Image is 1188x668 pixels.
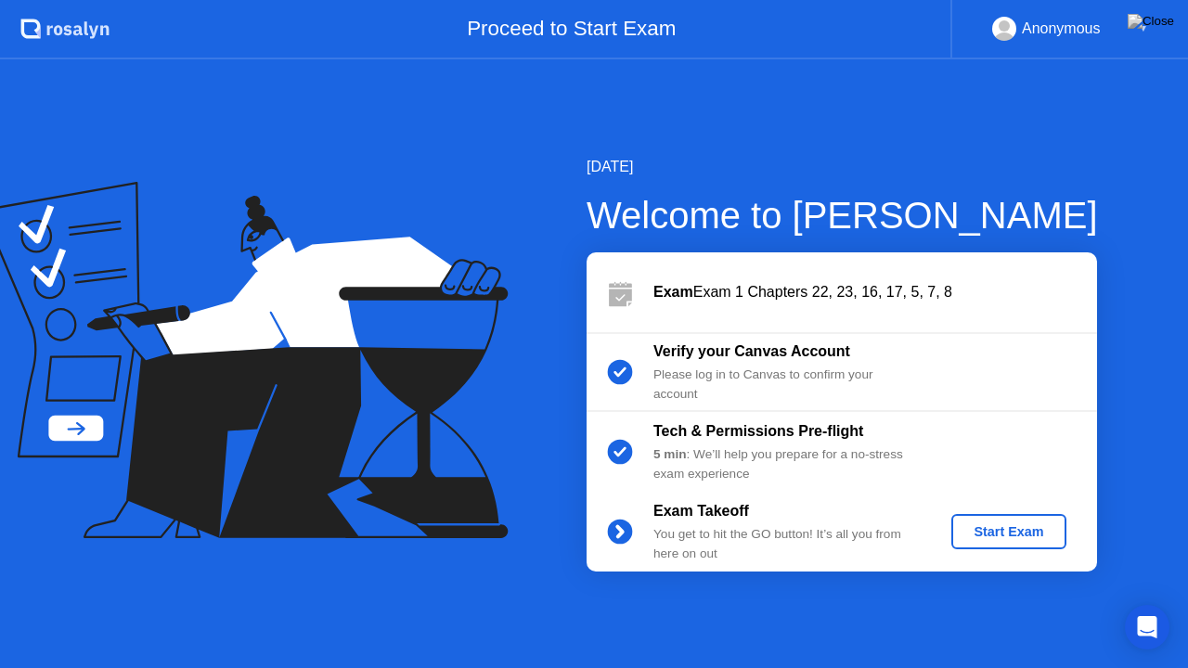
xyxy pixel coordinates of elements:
[653,445,921,483] div: : We’ll help you prepare for a no-stress exam experience
[959,524,1058,539] div: Start Exam
[653,503,749,519] b: Exam Takeoff
[653,284,693,300] b: Exam
[653,447,687,461] b: 5 min
[653,366,921,404] div: Please log in to Canvas to confirm your account
[587,187,1098,243] div: Welcome to [PERSON_NAME]
[653,423,863,439] b: Tech & Permissions Pre-flight
[653,281,1097,303] div: Exam 1 Chapters 22, 23, 16, 17, 5, 7, 8
[1125,605,1169,649] div: Open Intercom Messenger
[1022,17,1101,41] div: Anonymous
[951,514,1065,549] button: Start Exam
[653,343,850,359] b: Verify your Canvas Account
[587,156,1098,178] div: [DATE]
[1128,14,1174,29] img: Close
[653,525,921,563] div: You get to hit the GO button! It’s all you from here on out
